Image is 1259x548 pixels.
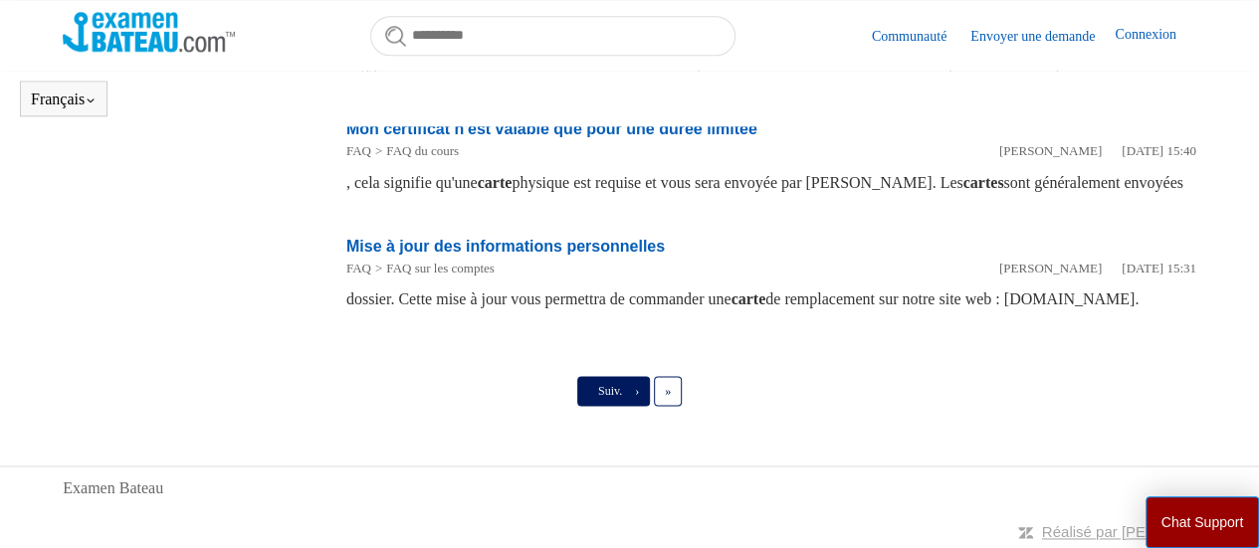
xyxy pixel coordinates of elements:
time: 07/05/2025 15:40 [1122,143,1196,158]
em: cartes [962,174,1003,191]
em: carte [731,290,765,307]
span: » [665,384,671,398]
a: FAQ du cours [386,143,459,158]
a: FAQ [346,143,371,158]
em: carte [478,174,513,191]
a: FAQ [346,261,371,275]
li: FAQ [346,141,371,161]
a: Réalisé par [PERSON_NAME] [1042,523,1244,540]
span: Suiv. [598,384,622,398]
li: FAQ sur les comptes [371,259,495,278]
a: Suiv. [577,376,650,406]
img: Page d’accueil du Centre d’aide Examen Bateau [63,12,235,52]
a: Connexion [1115,24,1195,48]
span: › [635,384,639,398]
a: FAQ sur les comptes [386,261,494,275]
a: Envoyer une demande [970,26,1115,47]
input: Rechercher [370,16,735,56]
li: [PERSON_NAME] [999,141,1102,161]
button: Français [31,91,97,108]
li: [PERSON_NAME] [999,259,1102,278]
li: FAQ [346,259,371,278]
li: FAQ du cours [371,141,459,161]
div: dossier. Cette mise à jour vous permettra de commander une de remplacement sur notre site web : [... [346,287,1196,311]
time: 07/05/2025 15:31 [1122,261,1196,275]
div: , cela signifie qu'une physique est requise et vous sera envoyée par [PERSON_NAME]. Les sont géné... [346,171,1196,195]
a: Mise à jour des informations personnelles [346,238,665,255]
a: Mon certificat n'est valable que pour une durée limitée [346,120,757,137]
a: Communauté [872,26,966,47]
a: Examen Bateau [63,476,163,500]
